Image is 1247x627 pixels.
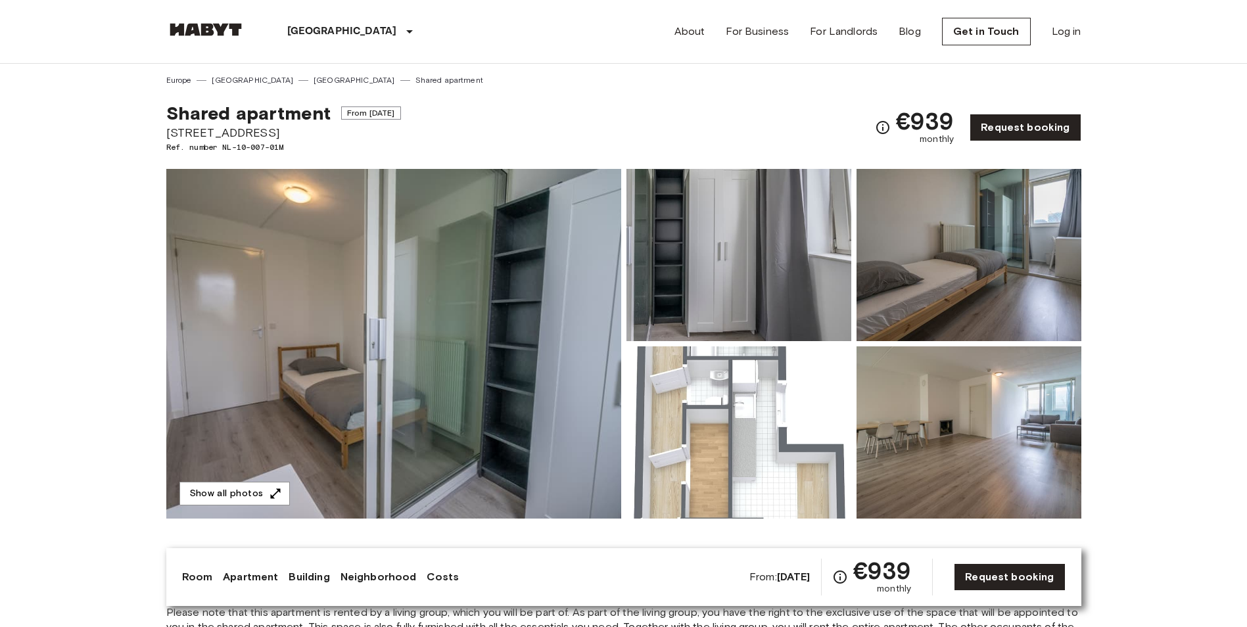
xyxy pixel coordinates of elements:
a: [GEOGRAPHIC_DATA] [212,74,293,86]
a: Log in [1052,24,1081,39]
span: From [DATE] [341,106,401,120]
span: From: [749,570,811,584]
img: Picture of unit NL-10-007-01M [857,169,1081,341]
button: Show all photos [179,482,290,506]
img: Picture of unit NL-10-007-01M [857,346,1081,519]
span: monthly [920,133,954,146]
a: Shared apartment [415,74,483,86]
a: For Landlords [810,24,878,39]
a: Room [182,569,213,585]
svg: Check cost overview for full price breakdown. Please note that discounts apply to new joiners onl... [875,120,891,135]
a: Request booking [970,114,1081,141]
svg: Check cost overview for full price breakdown. Please note that discounts apply to new joiners onl... [832,569,848,585]
img: Picture of unit NL-10-007-01M [626,346,851,519]
span: monthly [877,582,911,595]
a: For Business [726,24,789,39]
img: Marketing picture of unit NL-10-007-01M [166,169,621,519]
span: Shared apartment [166,102,331,124]
span: Ref. number NL-10-007-01M [166,141,401,153]
a: Get in Touch [942,18,1031,45]
a: Neighborhood [341,569,417,585]
b: [DATE] [777,570,811,583]
img: Picture of unit NL-10-007-01M [626,169,851,341]
a: Apartment [223,569,278,585]
a: Europe [166,74,192,86]
p: [GEOGRAPHIC_DATA] [287,24,397,39]
img: Habyt [166,23,245,36]
a: Request booking [954,563,1065,591]
span: €939 [896,109,954,133]
span: €939 [853,559,912,582]
span: [STREET_ADDRESS] [166,124,401,141]
a: [GEOGRAPHIC_DATA] [314,74,395,86]
a: Costs [427,569,459,585]
a: About [674,24,705,39]
a: Building [289,569,329,585]
a: Blog [899,24,921,39]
